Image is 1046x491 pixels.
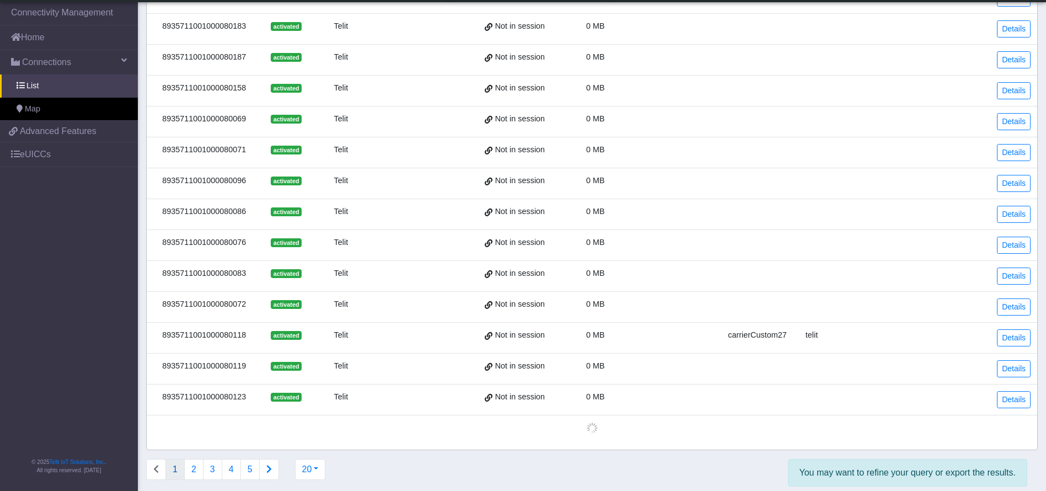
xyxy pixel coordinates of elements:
[271,238,301,247] span: activated
[495,113,545,125] span: Not in session
[997,298,1031,316] a: Details
[318,329,364,341] div: Telit
[586,330,605,339] span: 0 MB
[318,391,364,403] div: Telit
[271,331,301,340] span: activated
[997,268,1031,285] a: Details
[153,20,255,33] div: 8935711001000080183
[271,53,301,62] span: activated
[146,459,279,480] nav: Connections list navigation
[153,329,255,341] div: 8935711001000080118
[153,82,255,94] div: 8935711001000080158
[586,207,605,216] span: 0 MB
[153,298,255,311] div: 8935711001000080072
[997,144,1031,161] a: Details
[495,237,545,249] span: Not in session
[997,329,1031,346] a: Details
[153,51,255,63] div: 8935711001000080187
[318,360,364,372] div: Telit
[153,268,255,280] div: 8935711001000080083
[997,391,1031,408] a: Details
[318,268,364,280] div: Telit
[20,125,96,138] span: Advanced Features
[997,360,1031,377] a: Details
[495,391,545,403] span: Not in session
[586,22,605,30] span: 0 MB
[271,177,301,185] span: activated
[271,362,301,371] span: activated
[271,84,301,93] span: activated
[153,144,255,156] div: 8935711001000080071
[153,206,255,218] div: 8935711001000080086
[586,269,605,277] span: 0 MB
[271,146,301,154] span: activated
[997,206,1031,223] a: Details
[586,176,605,185] span: 0 MB
[271,393,301,402] span: activated
[495,329,545,341] span: Not in session
[271,300,301,309] span: activated
[725,329,790,341] div: carrierCustom27
[271,22,301,31] span: activated
[318,206,364,218] div: Telit
[997,113,1031,130] a: Details
[318,20,364,33] div: Telit
[495,51,545,63] span: Not in session
[318,298,364,311] div: Telit
[788,459,1028,487] div: You may want to refine your query or export the results.
[50,459,105,465] a: Telit IoT Solutions, Inc.
[586,145,605,154] span: 0 MB
[495,144,545,156] span: Not in session
[222,459,241,480] button: 4
[997,237,1031,254] a: Details
[495,82,545,94] span: Not in session
[586,238,605,247] span: 0 MB
[586,361,605,370] span: 0 MB
[295,459,326,480] button: 20
[586,392,605,401] span: 0 MB
[153,175,255,187] div: 8935711001000080096
[271,269,301,278] span: activated
[318,237,364,249] div: Telit
[586,83,605,92] span: 0 MB
[271,207,301,216] span: activated
[803,329,820,341] div: telit
[271,115,301,124] span: activated
[586,52,605,61] span: 0 MB
[318,51,364,63] div: Telit
[997,20,1031,38] a: Details
[22,56,71,69] span: Connections
[586,300,605,308] span: 0 MB
[203,459,222,480] button: 3
[318,82,364,94] div: Telit
[586,114,605,123] span: 0 MB
[153,237,255,249] div: 8935711001000080076
[495,206,545,218] span: Not in session
[495,20,545,33] span: Not in session
[495,360,545,372] span: Not in session
[318,113,364,125] div: Telit
[495,175,545,187] span: Not in session
[153,113,255,125] div: 8935711001000080069
[318,175,364,187] div: Telit
[495,268,545,280] span: Not in session
[495,298,545,311] span: Not in session
[25,103,40,115] span: Map
[318,144,364,156] div: Telit
[997,51,1031,68] a: Details
[26,80,39,92] span: List
[153,360,255,372] div: 8935711001000080119
[184,459,203,480] button: 2
[240,459,260,480] button: 5
[997,82,1031,99] a: Details
[153,391,255,403] div: 8935711001000080123
[587,423,598,434] img: loading.gif
[997,175,1031,192] a: Details
[165,459,185,480] button: 1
